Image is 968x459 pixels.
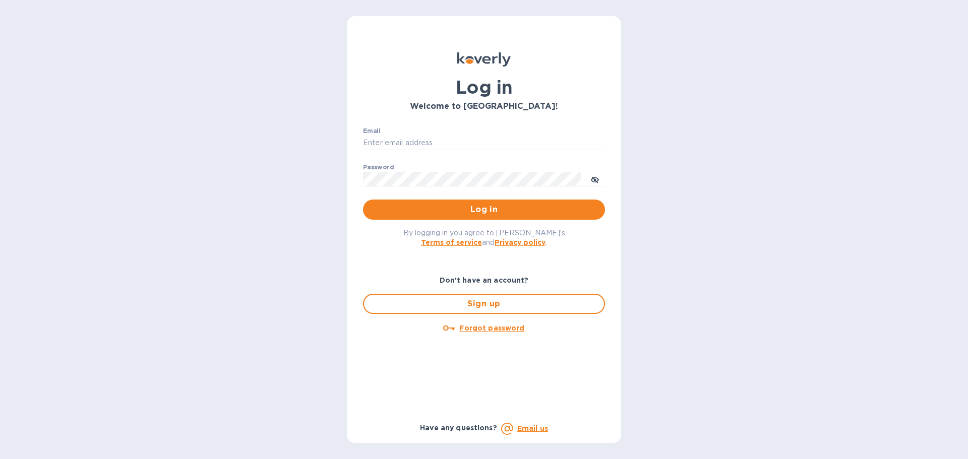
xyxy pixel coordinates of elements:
[440,276,529,284] b: Don't have an account?
[517,424,548,432] a: Email us
[363,294,605,314] button: Sign up
[363,102,605,111] h3: Welcome to [GEOGRAPHIC_DATA]!
[495,238,546,246] a: Privacy policy
[363,200,605,220] button: Log in
[372,298,596,310] span: Sign up
[371,204,597,216] span: Log in
[403,229,565,246] span: By logging in you agree to [PERSON_NAME]'s and .
[459,324,524,332] u: Forgot password
[457,52,511,67] img: Koverly
[363,164,394,170] label: Password
[363,128,381,134] label: Email
[420,424,497,432] b: Have any questions?
[585,169,605,189] button: toggle password visibility
[363,136,605,151] input: Enter email address
[363,77,605,98] h1: Log in
[421,238,482,246] a: Terms of service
